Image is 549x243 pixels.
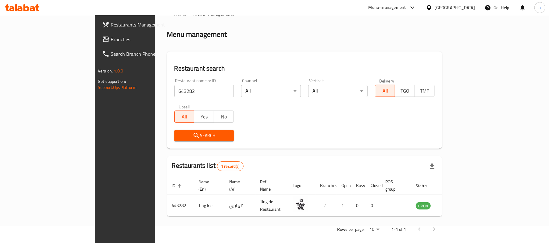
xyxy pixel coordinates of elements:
[417,86,432,95] span: TMP
[174,85,234,97] input: Search for restaurant name or ID..
[367,225,382,234] div: Rows per page:
[98,83,137,91] a: Support.OpsPlatform
[351,195,366,217] td: 0
[288,176,315,195] th: Logo
[337,226,365,233] p: Rows per page:
[98,67,113,75] span: Version:
[255,195,288,217] td: Tingirie Restaurant
[179,104,190,109] label: Upsell
[425,159,440,174] div: Export file
[194,195,225,217] td: Ting Irie
[315,176,337,195] th: Branches
[167,176,464,217] table: enhanced table
[293,197,308,212] img: Ting Irie
[179,132,229,139] span: Search
[351,176,366,195] th: Busy
[98,77,126,85] span: Get support on:
[416,182,436,189] span: Status
[111,21,182,28] span: Restaurants Management
[217,164,243,169] span: 1 record(s)
[375,85,395,97] button: All
[174,111,194,123] button: All
[225,195,255,217] td: تنج ايري
[337,195,351,217] td: 1
[216,112,231,121] span: No
[230,178,248,193] span: Name (Ar)
[379,79,394,83] label: Delivery
[315,195,337,217] td: 2
[366,195,381,217] td: 0
[97,17,187,32] a: Restaurants Management
[197,112,212,121] span: Yes
[416,202,431,210] span: OPEN
[378,86,393,95] span: All
[308,85,368,97] div: All
[415,85,435,97] button: TMP
[111,36,182,43] span: Branches
[194,10,234,17] span: Menu management
[194,111,214,123] button: Yes
[366,176,381,195] th: Closed
[177,112,192,121] span: All
[260,178,281,193] span: Ref. Name
[241,85,301,97] div: All
[391,226,406,233] p: 1-1 of 1
[369,4,406,11] div: Menu-management
[97,32,187,47] a: Branches
[217,161,244,171] div: Total records count
[395,85,415,97] button: TGO
[337,176,351,195] th: Open
[167,30,227,39] h2: Menu management
[214,111,234,123] button: No
[111,50,182,58] span: Search Branch Phone
[174,130,234,141] button: Search
[114,67,123,75] span: 1.0.0
[199,178,217,193] span: Name (En)
[172,161,244,171] h2: Restaurants list
[397,86,412,95] span: TGO
[539,4,541,11] span: a
[435,4,475,11] div: [GEOGRAPHIC_DATA]
[189,10,191,17] li: /
[174,64,435,73] h2: Restaurant search
[172,182,184,189] span: ID
[386,178,404,193] span: POS group
[97,47,187,61] a: Search Branch Phone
